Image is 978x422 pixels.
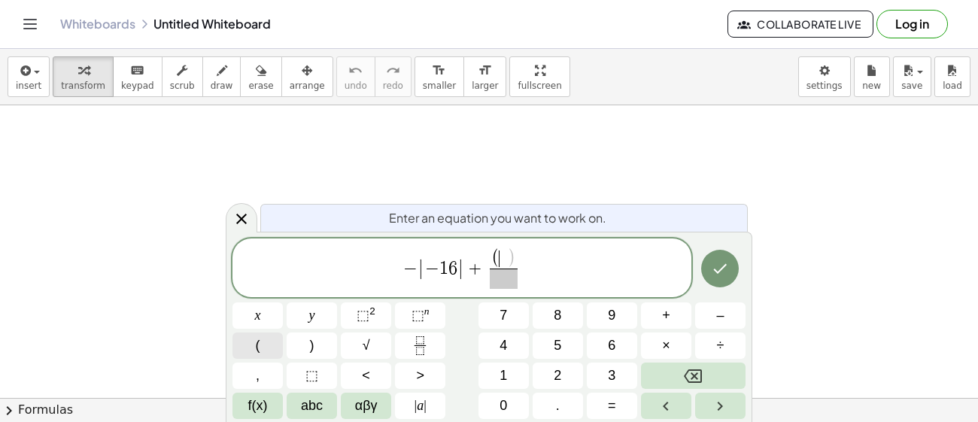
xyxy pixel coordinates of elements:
span: ) [310,335,314,356]
button: transform [53,56,114,97]
span: 7 [500,305,507,326]
button: Placeholder [287,363,337,389]
span: x [255,305,261,326]
span: ​ [499,250,507,267]
button: redoredo [375,56,412,97]
span: | [457,258,465,280]
span: – [716,305,724,326]
button: fullscreen [509,56,569,97]
button: Toggle navigation [18,12,42,36]
span: keypad [121,80,154,91]
button: draw [202,56,241,97]
span: ( [256,335,260,356]
button: Alphabet [287,393,337,419]
button: 4 [478,332,529,359]
span: 4 [500,335,507,356]
span: ) [507,249,515,269]
span: settings [806,80,843,91]
span: ⬚ [412,308,424,323]
button: keyboardkeypad [113,56,162,97]
span: ( [491,249,500,269]
button: Done [701,250,739,287]
button: Greek alphabet [341,393,391,419]
button: erase [240,56,281,97]
i: format_size [478,62,492,80]
button: Plus [641,302,691,329]
span: | [415,398,418,413]
button: undoundo [336,56,375,97]
span: < [362,366,370,386]
button: 5 [533,332,583,359]
button: 3 [587,363,637,389]
span: save [901,80,922,91]
button: Left arrow [641,393,691,419]
button: Superscript [395,302,445,329]
span: 6 [608,335,615,356]
i: undo [348,62,363,80]
span: fullscreen [518,80,561,91]
span: ⬚ [305,366,318,386]
span: y [309,305,315,326]
button: 1 [478,363,529,389]
span: larger [472,80,498,91]
button: 0 [478,393,529,419]
button: Backspace [641,363,746,389]
button: save [893,56,931,97]
span: 8 [554,305,561,326]
span: 6 [448,260,457,278]
span: 2 [554,366,561,386]
span: αβγ [355,396,378,416]
span: 9 [608,305,615,326]
i: redo [386,62,400,80]
span: 0 [500,396,507,416]
button: Square root [341,332,391,359]
button: 7 [478,302,529,329]
span: scrub [170,80,195,91]
button: load [934,56,970,97]
button: Fraction [395,332,445,359]
button: y [287,302,337,329]
span: redo [383,80,403,91]
span: ⬚ [357,308,369,323]
span: transform [61,80,105,91]
button: Divide [695,332,746,359]
span: − [403,260,418,278]
sup: n [424,305,430,317]
span: Collaborate Live [740,17,861,31]
i: format_size [432,62,446,80]
button: Log in [876,10,948,38]
button: Greater than [395,363,445,389]
button: Minus [695,302,746,329]
span: − [425,260,439,278]
button: Collaborate Live [727,11,873,38]
span: draw [211,80,233,91]
button: 2 [533,363,583,389]
button: scrub [162,56,203,97]
sup: 2 [369,305,375,317]
span: undo [345,80,367,91]
button: Equals [587,393,637,419]
span: ÷ [717,335,724,356]
button: , [232,363,283,389]
span: a [415,396,427,416]
span: 5 [554,335,561,356]
span: Enter an equation you want to work on. [389,209,606,227]
span: load [943,80,962,91]
button: format_sizelarger [463,56,506,97]
button: new [854,56,890,97]
button: format_sizesmaller [415,56,464,97]
button: ) [287,332,337,359]
span: | [418,258,425,280]
button: Squared [341,302,391,329]
span: 3 [608,366,615,386]
span: | [424,398,427,413]
span: abc [301,396,323,416]
span: 1 [500,366,507,386]
span: × [662,335,670,356]
a: Whiteboards [60,17,135,32]
span: smaller [423,80,456,91]
button: insert [8,56,50,97]
span: f(x) [248,396,268,416]
button: 8 [533,302,583,329]
span: 1 [439,260,448,278]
